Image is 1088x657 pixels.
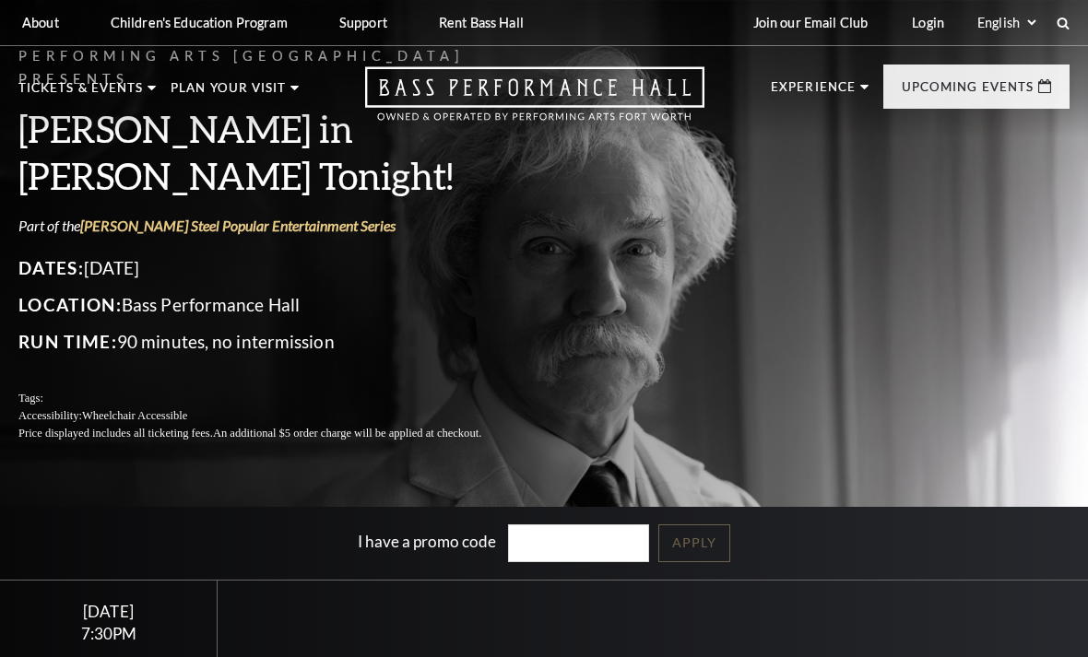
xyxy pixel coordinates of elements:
p: Part of the [18,216,526,236]
p: Rent Bass Hall [439,15,524,30]
p: Upcoming Events [902,81,1034,103]
p: Support [339,15,387,30]
span: An additional $5 order charge will be applied at checkout. [213,427,481,440]
select: Select: [974,14,1039,31]
p: Experience [771,81,856,103]
span: Dates: [18,257,84,278]
h3: [PERSON_NAME] in [PERSON_NAME] Tonight! [18,105,526,199]
p: 90 minutes, no intermission [18,327,526,357]
p: Bass Performance Hall [18,290,526,320]
label: I have a promo code [358,532,496,551]
a: [PERSON_NAME] Steel Popular Entertainment Series [80,217,396,234]
p: Tags: [18,390,526,407]
p: Children's Education Program [111,15,288,30]
p: [DATE] [18,253,526,283]
span: Run Time: [18,331,117,352]
div: [DATE] [22,602,195,621]
p: About [22,15,59,30]
div: 7:30PM [22,626,195,641]
p: Plan Your Visit [171,82,286,104]
p: Price displayed includes all ticketing fees. [18,425,526,442]
span: Location: [18,294,122,315]
p: Tickets & Events [18,82,143,104]
span: Wheelchair Accessible [82,409,187,422]
p: Accessibility: [18,407,526,425]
